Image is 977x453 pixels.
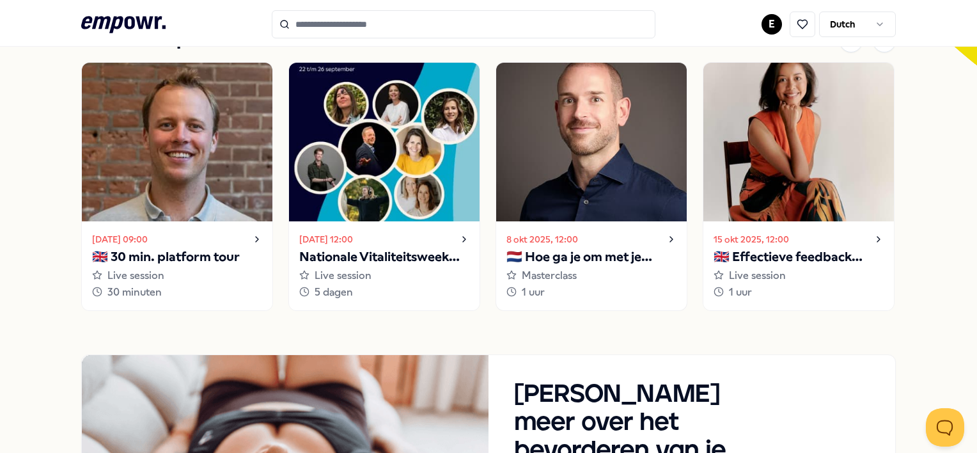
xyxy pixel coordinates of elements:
[714,267,884,284] div: Live session
[703,63,894,221] img: activity image
[299,232,353,246] time: [DATE] 12:00
[82,63,272,221] img: activity image
[299,267,469,284] div: Live session
[506,232,578,246] time: 8 okt 2025, 12:00
[926,408,964,447] iframe: Help Scout Beacon - Open
[92,247,262,267] p: 🇬🇧 30 min. platform tour
[299,247,469,267] p: Nationale Vitaliteitsweek 2025
[299,284,469,301] div: 5 dagen
[272,10,655,38] input: Search for products, categories or subcategories
[92,284,262,301] div: 30 minuten
[714,232,789,246] time: 15 okt 2025, 12:00
[496,62,687,311] a: 8 okt 2025, 12:00🇳🇱 Hoe ga je om met je innerlijke criticus?Masterclass1 uur
[506,267,676,284] div: Masterclass
[289,63,480,221] img: activity image
[288,62,480,311] a: [DATE] 12:00Nationale Vitaliteitsweek 2025Live session5 dagen
[496,63,687,221] img: activity image
[506,284,676,301] div: 1 uur
[92,232,148,246] time: [DATE] 09:00
[703,62,895,311] a: 15 okt 2025, 12:00🇬🇧 Effectieve feedback geven en ontvangenLive session1 uur
[81,62,273,311] a: [DATE] 09:00🇬🇧 30 min. platform tourLive session30 minuten
[506,247,676,267] p: 🇳🇱 Hoe ga je om met je innerlijke criticus?
[714,284,884,301] div: 1 uur
[92,267,262,284] div: Live session
[714,247,884,267] p: 🇬🇧 Effectieve feedback geven en ontvangen
[762,14,782,35] button: E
